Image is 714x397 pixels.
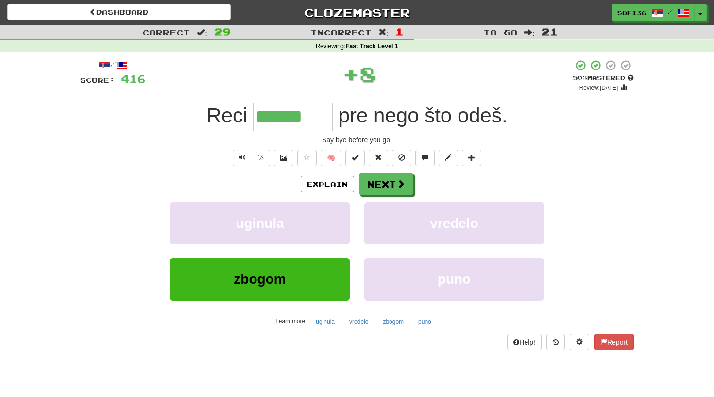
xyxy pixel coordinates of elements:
span: zbogom [234,272,286,287]
span: + [342,59,359,88]
button: Edit sentence (alt+d) [439,150,458,166]
button: Set this sentence to 100% Mastered (alt+m) [345,150,365,166]
span: 8 [359,62,376,86]
span: odeš [458,104,502,127]
button: Show image (alt+x) [274,150,293,166]
span: : [197,28,207,36]
button: vredelo [344,314,374,329]
button: uginula [170,202,350,244]
a: Dashboard [7,4,231,20]
span: sofi36 [617,8,646,17]
a: Clozemaster [245,4,469,21]
button: zbogom [170,258,350,300]
button: uginula [310,314,340,329]
div: / [80,59,146,71]
button: Add to collection (alt+a) [462,150,481,166]
button: Round history (alt+y) [546,334,565,350]
span: : [524,28,535,36]
div: Text-to-speech controls [231,150,270,166]
button: Explain [301,176,354,192]
span: Score: [80,76,115,84]
div: Say bye before you go. [80,135,634,145]
button: zbogom [377,314,409,329]
small: Learn more: [275,318,306,325]
span: vredelo [430,216,478,231]
button: Play sentence audio (ctl+space) [233,150,252,166]
span: uginula [236,216,284,231]
button: Report [594,334,634,350]
span: Correct [142,27,190,37]
button: Help! [507,334,542,350]
button: Favorite sentence (alt+f) [297,150,317,166]
span: 416 [121,72,146,85]
span: . [333,104,508,127]
button: puno [413,314,437,329]
button: vredelo [364,202,544,244]
a: sofi36 / [612,4,695,21]
span: nego [374,104,419,127]
strong: Fast Track Level 1 [346,43,399,50]
button: ½ [252,150,270,166]
span: što [425,104,452,127]
span: : [378,28,389,36]
button: Discuss sentence (alt+u) [415,150,435,166]
span: 1 [395,26,404,37]
span: / [668,8,673,15]
span: Incorrect [310,27,372,37]
button: puno [364,258,544,300]
div: Mastered [573,74,634,83]
span: Reci [206,104,247,127]
span: To go [483,27,517,37]
span: 21 [542,26,558,37]
button: Next [359,173,413,195]
span: 50 % [573,74,587,82]
span: puno [438,272,471,287]
small: Review: [DATE] [579,85,618,91]
button: 🧠 [321,150,341,166]
button: Reset to 0% Mastered (alt+r) [369,150,388,166]
span: pre [339,104,368,127]
span: 29 [214,26,231,37]
button: Ignore sentence (alt+i) [392,150,411,166]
